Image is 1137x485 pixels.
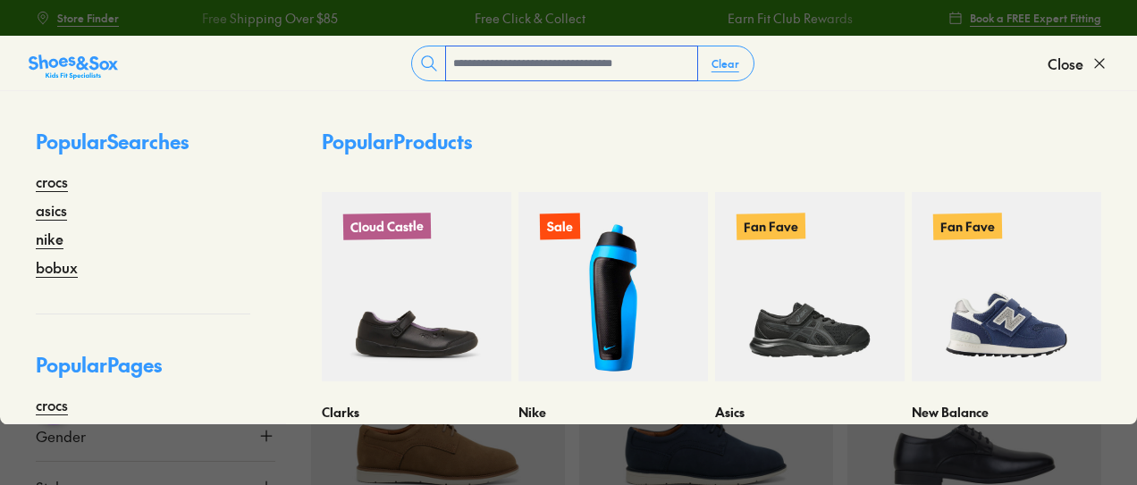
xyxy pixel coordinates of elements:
a: Free Shipping Over $85 [170,9,306,28]
a: Shoes &amp; Sox [29,49,118,78]
a: Sale [518,192,708,381]
span: Book a FREE Expert Fitting [970,10,1101,26]
a: Fan Fave [715,192,905,381]
p: Popular Products [322,127,472,156]
p: Clarks [322,403,511,422]
a: crocs [36,394,68,415]
a: nike [36,228,63,249]
p: New Balance [912,403,1101,422]
a: Earn Fit Club Rewards [695,9,821,28]
span: Close [1048,53,1083,74]
a: Cloud Castle [322,192,511,381]
a: Book a FREE Expert Fitting [948,2,1101,34]
button: Gorgias live chat [9,6,63,60]
a: Store Finder [36,2,119,34]
a: asics [36,199,67,221]
a: Fan Fave [912,192,1101,381]
p: Fan Fave [737,213,805,239]
p: Sale [540,213,580,240]
p: Asics [715,403,905,422]
button: Gender [36,411,275,461]
a: asics [36,422,67,444]
a: bobux [36,256,78,278]
p: Cloud Castle [343,213,431,240]
button: Clear [697,47,754,79]
a: Free Click & Collect [442,9,553,28]
button: Close [1048,44,1108,83]
a: crocs [36,171,68,192]
p: Popular Pages [36,350,250,394]
span: Store Finder [57,10,119,26]
img: SNS_Logo_Responsive.svg [29,53,118,81]
p: Fan Fave [933,213,1002,239]
span: Gender [36,425,86,447]
p: Nike [518,403,708,422]
p: Popular Searches [36,127,250,171]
